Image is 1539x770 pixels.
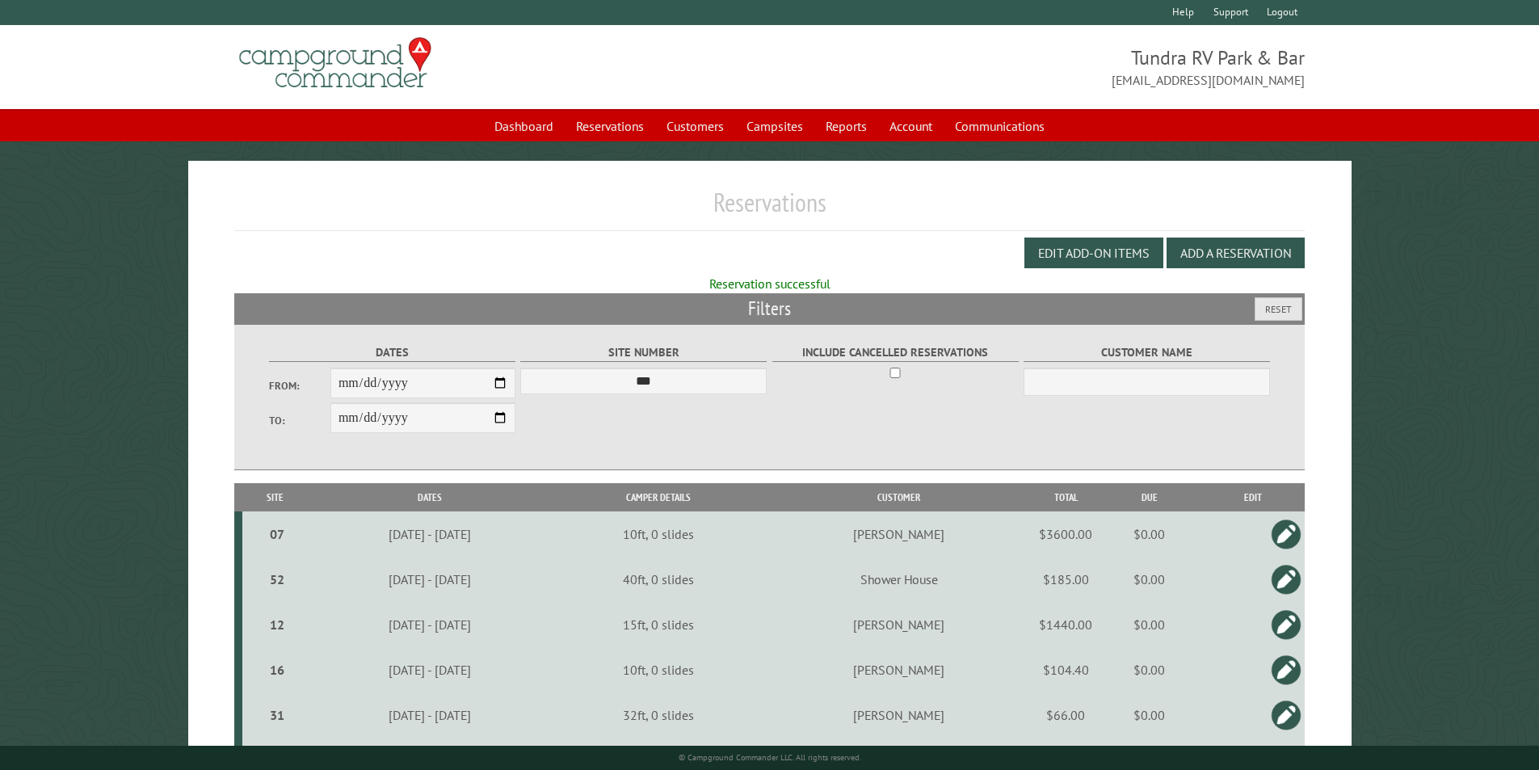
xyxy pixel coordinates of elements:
[234,187,1306,231] h1: Reservations
[1033,483,1098,511] th: Total
[1098,647,1201,692] td: $0.00
[308,483,552,511] th: Dates
[249,571,305,587] div: 52
[945,111,1054,141] a: Communications
[1098,511,1201,557] td: $0.00
[552,557,764,602] td: 40ft, 0 slides
[1255,297,1302,321] button: Reset
[1033,692,1098,738] td: $66.00
[249,526,305,542] div: 07
[1024,238,1163,268] button: Edit Add-on Items
[242,483,308,511] th: Site
[764,602,1033,647] td: [PERSON_NAME]
[764,557,1033,602] td: Shower House
[737,111,813,141] a: Campsites
[772,343,1019,362] label: Include Cancelled Reservations
[657,111,734,141] a: Customers
[566,111,654,141] a: Reservations
[234,275,1306,292] div: Reservation successful
[310,662,549,678] div: [DATE] - [DATE]
[1024,343,1270,362] label: Customer Name
[1167,238,1305,268] button: Add a Reservation
[1098,692,1201,738] td: $0.00
[1098,557,1201,602] td: $0.00
[234,293,1306,324] h2: Filters
[552,647,764,692] td: 10ft, 0 slides
[1201,483,1305,511] th: Edit
[764,692,1033,738] td: [PERSON_NAME]
[1098,602,1201,647] td: $0.00
[764,511,1033,557] td: [PERSON_NAME]
[249,616,305,633] div: 12
[269,343,515,362] label: Dates
[770,44,1306,90] span: Tundra RV Park & Bar [EMAIL_ADDRESS][DOMAIN_NAME]
[679,752,861,763] small: © Campground Commander LLC. All rights reserved.
[552,511,764,557] td: 10ft, 0 slides
[269,378,330,393] label: From:
[764,647,1033,692] td: [PERSON_NAME]
[880,111,942,141] a: Account
[269,413,330,428] label: To:
[552,483,764,511] th: Camper Details
[816,111,877,141] a: Reports
[310,616,549,633] div: [DATE] - [DATE]
[1033,647,1098,692] td: $104.40
[249,662,305,678] div: 16
[1033,557,1098,602] td: $185.00
[1033,602,1098,647] td: $1440.00
[1033,511,1098,557] td: $3600.00
[249,707,305,723] div: 31
[485,111,563,141] a: Dashboard
[1098,483,1201,511] th: Due
[552,602,764,647] td: 15ft, 0 slides
[310,571,549,587] div: [DATE] - [DATE]
[310,707,549,723] div: [DATE] - [DATE]
[520,343,767,362] label: Site Number
[310,526,549,542] div: [DATE] - [DATE]
[552,692,764,738] td: 32ft, 0 slides
[234,32,436,95] img: Campground Commander
[764,483,1033,511] th: Customer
